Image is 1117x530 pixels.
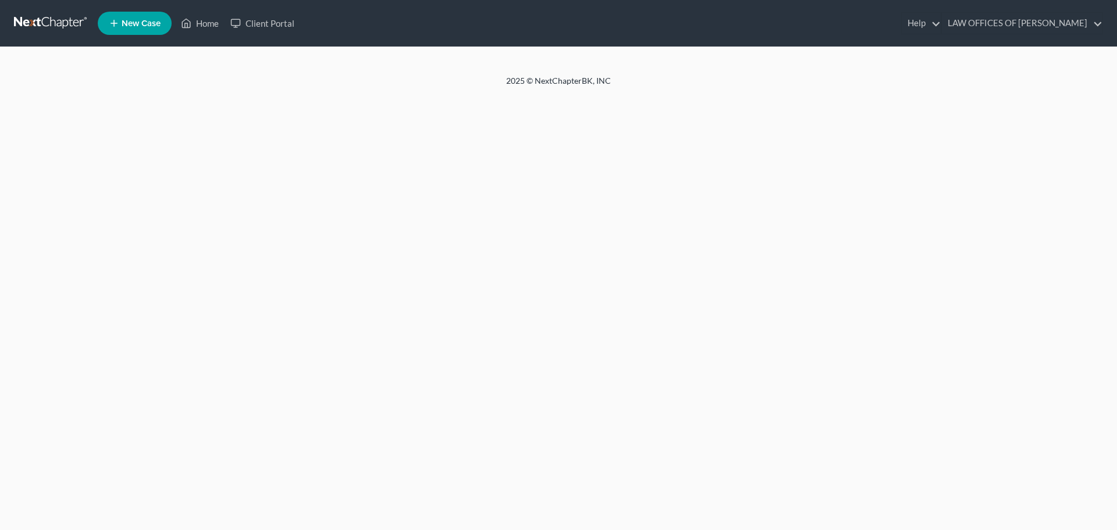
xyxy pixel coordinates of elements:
[942,13,1102,34] a: LAW OFFICES OF [PERSON_NAME]
[98,12,172,35] new-legal-case-button: New Case
[225,13,300,34] a: Client Portal
[175,13,225,34] a: Home
[902,13,941,34] a: Help
[227,75,890,96] div: 2025 © NextChapterBK, INC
